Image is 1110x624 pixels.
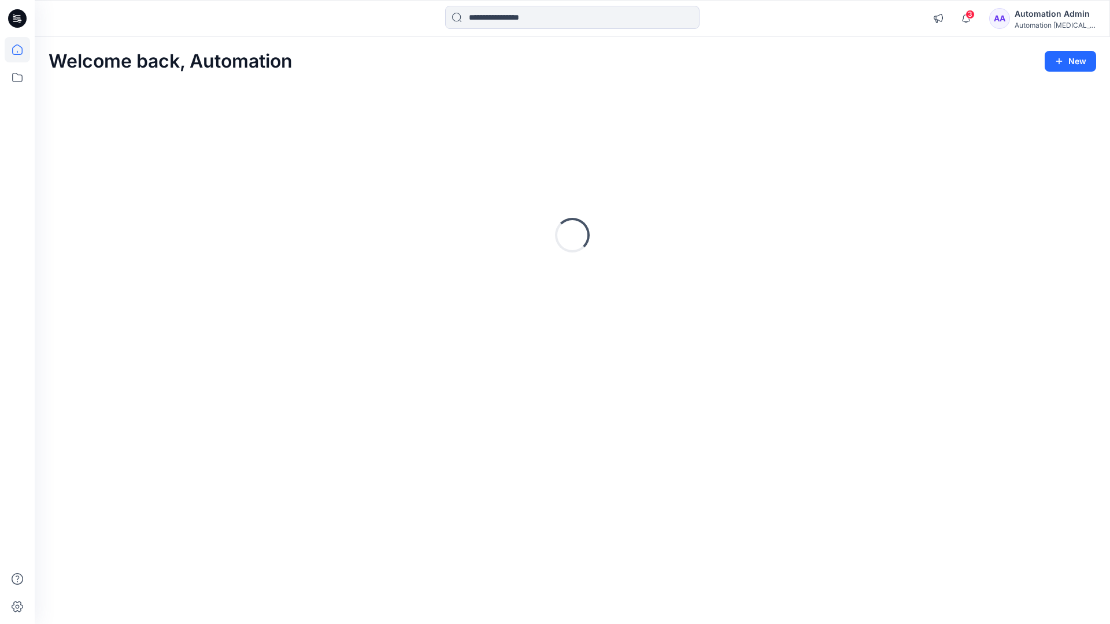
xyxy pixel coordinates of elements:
[49,51,293,72] h2: Welcome back, Automation
[965,10,975,19] span: 3
[989,8,1010,29] div: AA
[1045,51,1096,72] button: New
[1015,7,1096,21] div: Automation Admin
[1015,21,1096,29] div: Automation [MEDICAL_DATA]...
